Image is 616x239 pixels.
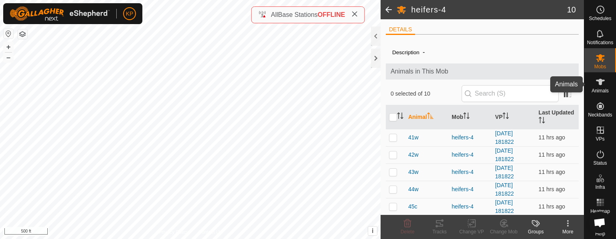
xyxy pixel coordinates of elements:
button: i [368,227,377,235]
span: Help [595,231,605,236]
span: Neckbands [588,112,612,117]
span: i [372,227,373,234]
div: Groups [520,228,552,235]
span: Status [593,161,607,165]
img: Gallagher Logo [10,6,110,21]
span: Animals in This Mob [391,67,574,76]
li: DETAILS [386,25,415,35]
span: VPs [596,137,604,141]
span: Delete [401,229,415,235]
p-sorticon: Activate to sort [463,114,470,120]
span: Heatmap [590,209,610,214]
a: [DATE] 181822 [495,130,514,145]
a: Open chat [589,212,610,233]
span: 44w [408,185,419,194]
p-sorticon: Activate to sort [427,114,434,120]
span: Animals [592,88,609,93]
input: Search (S) [462,85,559,102]
a: [DATE] 181822 [495,199,514,214]
span: - [419,45,428,59]
div: heifers-4 [452,133,488,142]
div: Change VP [456,228,488,235]
span: Schedules [589,16,611,21]
span: 45c [408,202,417,211]
span: 2 Sept 2025, 6:55 pm [539,203,565,210]
div: Change Mob [488,228,520,235]
span: 2 Sept 2025, 6:57 pm [539,134,565,141]
th: VP [492,105,535,129]
label: Description [392,49,419,55]
button: Map Layers [18,29,27,39]
span: KP [126,10,134,18]
div: Tracks [423,228,456,235]
button: – [4,53,13,62]
span: OFFLINE [318,11,345,18]
span: 10 [567,4,576,16]
button: + [4,42,13,52]
span: Mobs [594,64,606,69]
a: [DATE] 181822 [495,165,514,180]
button: Reset Map [4,29,13,39]
th: Last Updated [535,105,579,129]
span: 43w [408,168,419,176]
p-sorticon: Activate to sort [397,114,403,120]
p-sorticon: Activate to sort [539,118,545,125]
div: More [552,228,584,235]
th: Animal [405,105,448,129]
a: Contact Us [198,229,222,236]
p-sorticon: Activate to sort [503,114,509,120]
a: [DATE] 181822 [495,182,514,197]
div: heifers-4 [452,168,488,176]
a: Privacy Policy [159,229,189,236]
div: heifers-4 [452,202,488,211]
span: 42w [408,151,419,159]
span: 2 Sept 2025, 6:54 pm [539,169,565,175]
span: Notifications [587,40,613,45]
div: heifers-4 [452,185,488,194]
span: 2 Sept 2025, 6:56 pm [539,151,565,158]
span: 2 Sept 2025, 6:55 pm [539,186,565,192]
span: 0 selected of 10 [391,90,462,98]
span: All [271,11,278,18]
h2: heifers-4 [411,5,567,14]
span: Infra [595,185,605,190]
a: [DATE] 181822 [495,147,514,162]
span: 41w [408,133,419,142]
div: heifers-4 [452,151,488,159]
span: Base Stations [278,11,318,18]
th: Mob [448,105,492,129]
